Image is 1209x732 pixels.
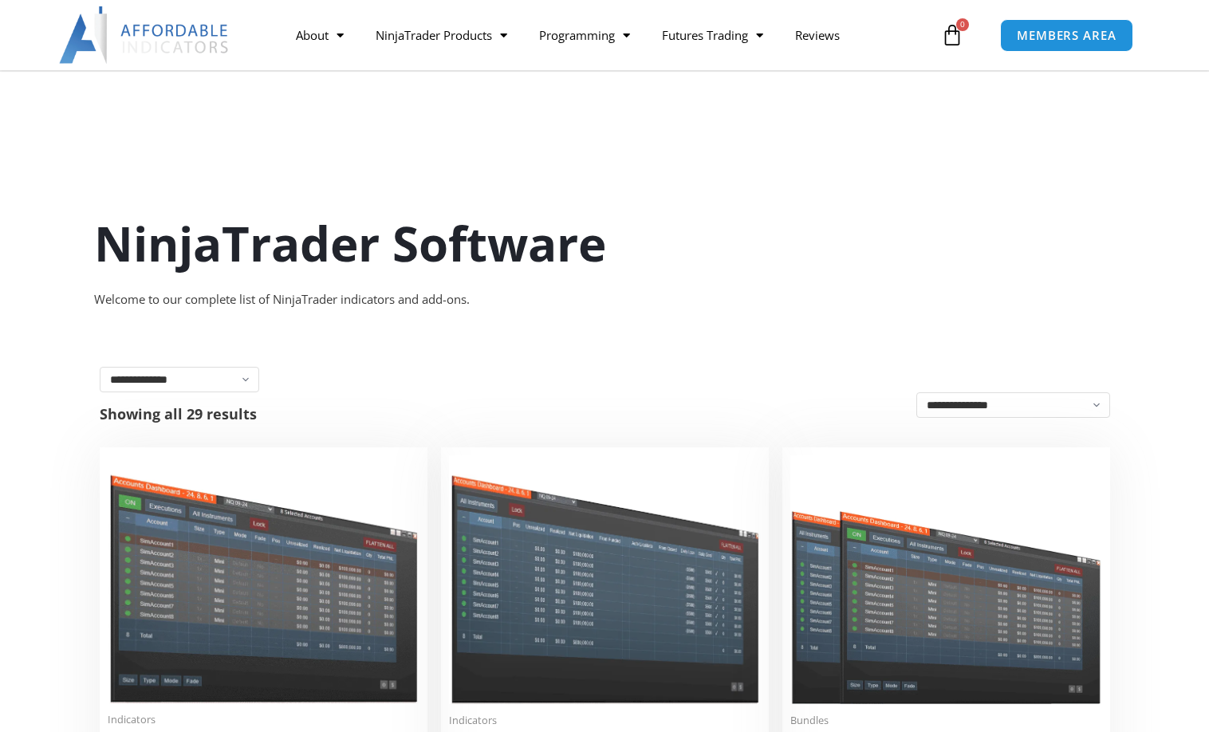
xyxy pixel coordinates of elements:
a: NinjaTrader Products [360,17,523,53]
a: MEMBERS AREA [1000,19,1133,52]
span: 0 [956,18,969,31]
span: Bundles [790,714,1102,727]
a: 0 [917,12,987,58]
a: Futures Trading [646,17,779,53]
img: Duplicate Account Actions [108,455,419,703]
img: Accounts Dashboard Suite [790,455,1102,704]
p: Showing all 29 results [100,407,257,421]
img: Account Risk Manager [449,455,761,703]
h1: NinjaTrader Software [94,210,1115,277]
a: About [280,17,360,53]
span: Indicators [449,714,761,727]
span: Indicators [108,713,419,726]
img: LogoAI | Affordable Indicators – NinjaTrader [59,6,230,64]
a: Reviews [779,17,856,53]
nav: Menu [280,17,938,53]
div: Welcome to our complete list of NinjaTrader indicators and add-ons. [94,289,1115,311]
a: Programming [523,17,646,53]
span: MEMBERS AREA [1017,30,1116,41]
select: Shop order [916,392,1110,418]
